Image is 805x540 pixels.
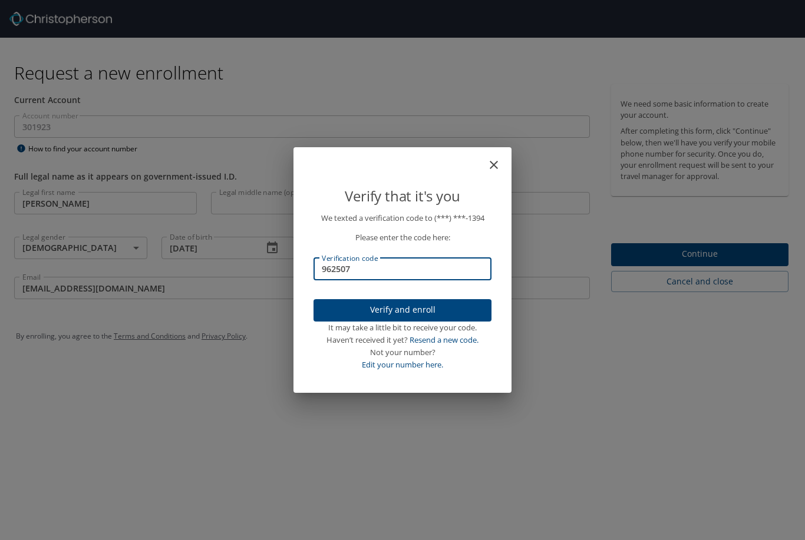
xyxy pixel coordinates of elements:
[314,334,491,346] div: Haven’t received it yet?
[314,322,491,334] div: It may take a little bit to receive your code.
[410,334,479,345] a: Resend a new code.
[362,359,443,370] a: Edit your number here.
[314,185,491,207] p: Verify that it's you
[314,212,491,224] p: We texted a verification code to (***) ***- 1394
[323,303,482,317] span: Verify and enroll
[493,152,507,166] button: close
[314,299,491,322] button: Verify and enroll
[314,231,491,244] p: Please enter the code here:
[314,346,491,359] div: Not your number?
